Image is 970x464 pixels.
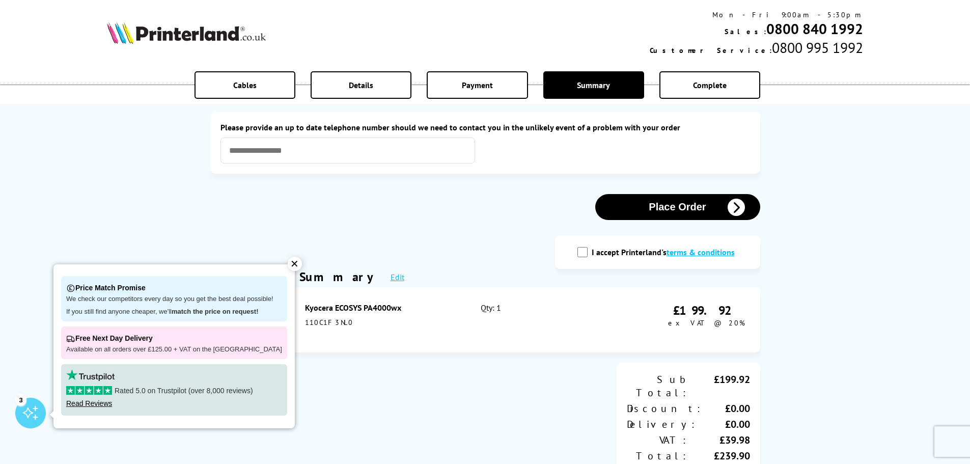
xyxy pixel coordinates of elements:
a: Edit [391,272,404,282]
span: Details [349,80,373,90]
p: If you still find anyone cheaper, we'll [66,308,282,316]
div: Order Summary [215,269,380,285]
p: Free Next Day Delivery [66,332,282,345]
span: 0800 995 1992 [772,38,863,57]
a: 0800 840 1992 [766,19,863,38]
div: £199.92 [688,373,750,399]
div: Sub Total: [627,373,688,399]
span: Customer Service: [650,46,772,55]
div: £239.90 [688,449,750,462]
p: Available on all orders over £125.00 + VAT on the [GEOGRAPHIC_DATA] [66,345,282,354]
div: Kyocera ECOSYS PA4000wx [305,303,459,313]
div: Discount: [627,402,703,415]
span: Sales: [725,27,766,36]
img: Printerland Logo [107,21,266,44]
div: Mon - Fri 9:00am - 5:30pm [650,10,863,19]
div: Delivery: [627,418,697,431]
div: £0.00 [697,418,750,431]
strong: match the price on request! [172,308,258,315]
div: Qty: 1 [481,303,586,337]
div: Total: [627,449,688,462]
a: Read Reviews [66,399,112,407]
div: 3 [15,394,26,405]
div: ✕ [288,257,302,271]
label: I accept Printerland's [592,247,740,257]
span: ex VAT @ 20% [668,318,745,327]
img: trustpilot rating [66,369,115,381]
p: Rated 5.0 on Trustpilot (over 8,000 reviews) [66,386,282,395]
div: VAT: [627,433,688,447]
div: 110C1F3NL0 [305,318,459,327]
p: Price Match Promise [66,281,282,295]
div: £199.92 [668,303,745,318]
label: Please provide an up to date telephone number should we need to contact you in the unlikely event... [220,122,750,132]
div: £0.00 [703,402,750,415]
img: stars-5.svg [66,386,112,395]
div: £39.98 [688,433,750,447]
p: We check our competitors every day so you get the best deal possible! [66,295,282,304]
a: modal_tc [667,247,735,257]
span: Payment [462,80,493,90]
span: Summary [577,80,610,90]
button: Place Order [595,194,760,220]
span: Complete [693,80,727,90]
span: Cables [233,80,257,90]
